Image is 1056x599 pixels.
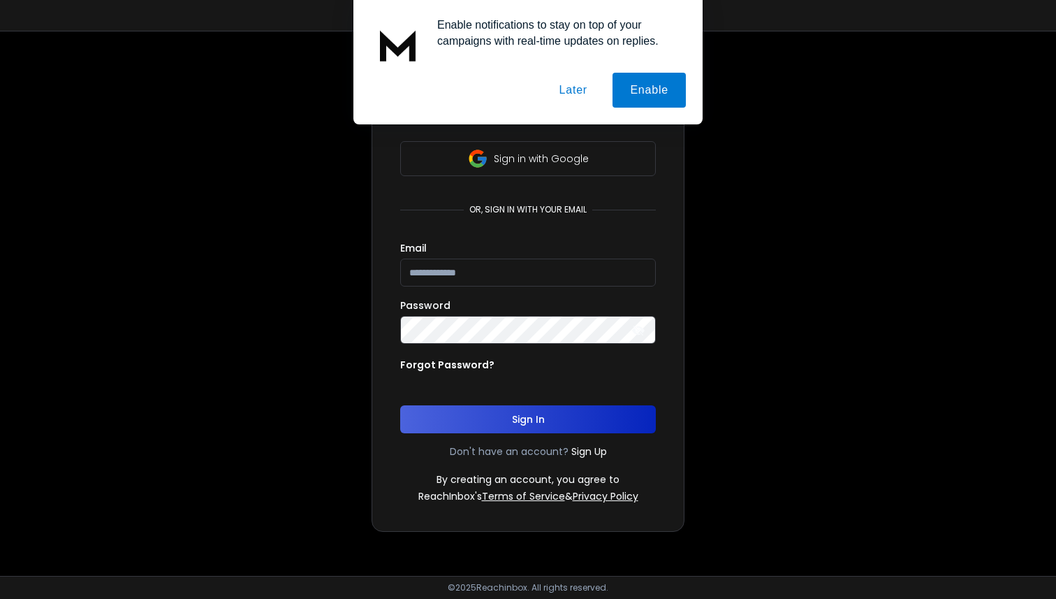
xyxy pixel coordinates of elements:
[400,405,656,433] button: Sign In
[613,73,686,108] button: Enable
[464,204,592,215] p: or, sign in with your email
[400,141,656,176] button: Sign in with Google
[437,472,619,486] p: By creating an account, you agree to
[400,358,494,372] p: Forgot Password?
[418,489,638,503] p: ReachInbox's &
[571,445,607,459] a: Sign Up
[482,489,565,503] a: Terms of Service
[400,301,450,310] label: Password
[450,445,569,459] p: Don't have an account?
[400,243,427,253] label: Email
[573,489,638,503] a: Privacy Policy
[541,73,604,108] button: Later
[370,17,426,73] img: notification icon
[448,582,608,593] p: © 2025 Reachinbox. All rights reserved.
[494,152,589,166] p: Sign in with Google
[426,17,686,49] div: Enable notifications to stay on top of your campaigns with real-time updates on replies.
